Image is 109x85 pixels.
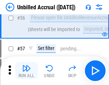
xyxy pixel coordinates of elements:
[22,64,31,72] img: Run All
[17,46,25,51] span: # 57
[17,4,75,11] div: Unbilled Accrual ([DATE])
[17,15,25,21] span: # 56
[36,44,56,53] div: Set filter
[38,62,61,79] button: Undo
[89,65,101,76] img: Main button
[44,74,55,78] div: Undo
[45,64,54,72] img: Undo
[60,46,81,51] div: pending...
[95,3,103,11] img: Settings menu
[6,3,14,11] img: Back
[61,62,84,79] button: Skip
[19,74,35,78] div: Run All
[68,64,76,72] img: Skip
[68,74,77,78] div: Skip
[85,4,91,10] img: Support
[15,62,38,79] button: Run All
